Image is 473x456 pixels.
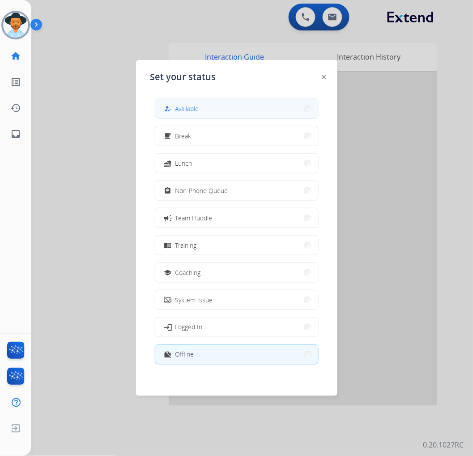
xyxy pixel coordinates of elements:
button: Training [155,236,318,255]
span: Non-Phone Queue [175,186,228,195]
button: Team Huddle [155,208,318,228]
button: Non-Phone Queue [155,181,318,200]
mat-icon: work_off [164,351,171,358]
img: close-button [322,75,326,79]
button: Break [155,126,318,146]
span: Available [175,104,199,113]
span: Training [175,241,197,250]
mat-icon: how_to_reg [164,105,171,112]
mat-icon: menu_book [164,241,171,249]
button: System Issue [155,290,318,310]
span: Logged In [175,323,203,332]
button: Coaching [155,263,318,282]
span: Set your status [150,71,216,83]
mat-icon: login [163,323,172,331]
span: Offline [175,350,194,359]
mat-icon: home [10,51,21,61]
button: Offline [155,345,318,364]
mat-icon: campaign [163,213,172,222]
span: Coaching [175,268,201,277]
mat-icon: school [164,269,171,276]
span: System Issue [175,295,213,305]
span: Break [175,131,192,141]
button: Lunch [155,154,318,173]
mat-icon: inbox [10,129,21,139]
img: avatar [3,13,28,38]
mat-icon: assignment [164,187,171,194]
button: Logged In [155,318,318,337]
p: 0.20.1027RC [423,440,464,451]
mat-icon: phonelink_off [164,296,171,304]
mat-icon: free_breakfast [164,132,171,140]
span: Team Huddle [175,213,213,223]
span: Lunch [175,159,192,168]
mat-icon: list_alt [10,77,21,87]
mat-icon: fastfood [164,159,171,167]
mat-icon: history [10,103,21,113]
button: Available [155,99,318,118]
